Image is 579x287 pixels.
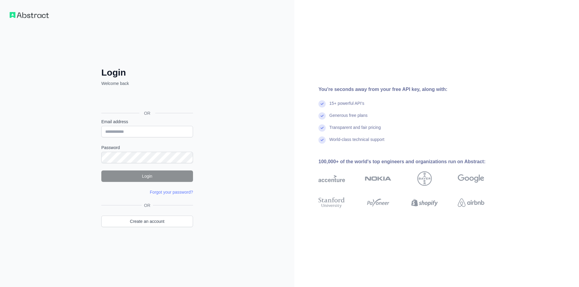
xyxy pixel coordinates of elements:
[318,158,504,165] div: 100,000+ of the world's top engineers and organizations run on Abstract:
[318,171,345,186] img: accenture
[411,196,438,209] img: shopify
[101,145,193,151] label: Password
[318,124,326,132] img: check mark
[150,190,193,195] a: Forgot your password?
[318,100,326,108] img: check mark
[142,202,153,208] span: OR
[318,112,326,120] img: check mark
[329,112,368,124] div: Generous free plans
[417,171,432,186] img: bayer
[101,67,193,78] h2: Login
[329,136,384,148] div: World-class technical support
[101,80,193,86] p: Welcome back
[98,93,195,106] iframe: Sign in with Google Button
[139,110,155,116] span: OR
[101,170,193,182] button: Login
[101,216,193,227] a: Create an account
[365,171,391,186] img: nokia
[365,196,391,209] img: payoneer
[329,124,381,136] div: Transparent and fair pricing
[10,12,49,18] img: Workflow
[458,171,484,186] img: google
[318,136,326,144] img: check mark
[458,196,484,209] img: airbnb
[329,100,364,112] div: 15+ powerful API's
[101,119,193,125] label: Email address
[318,196,345,209] img: stanford university
[318,86,504,93] div: You're seconds away from your free API key, along with:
